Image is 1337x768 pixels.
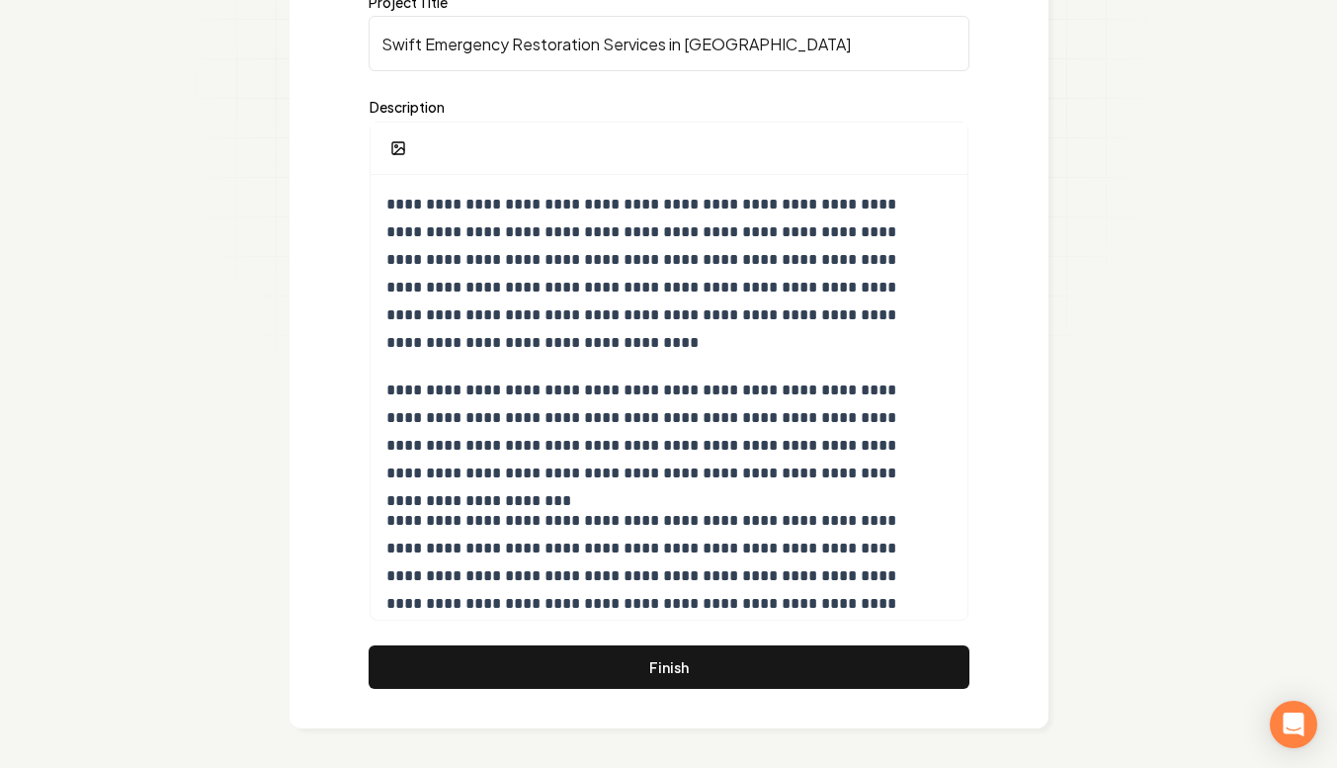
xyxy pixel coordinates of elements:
[369,16,969,71] input: i.e. Landscape Design, Kitchen Remodel, etc.
[378,130,418,166] button: Add Image
[1270,701,1317,748] div: Open Intercom Messenger
[370,100,968,114] label: Description
[369,645,969,689] button: Finish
